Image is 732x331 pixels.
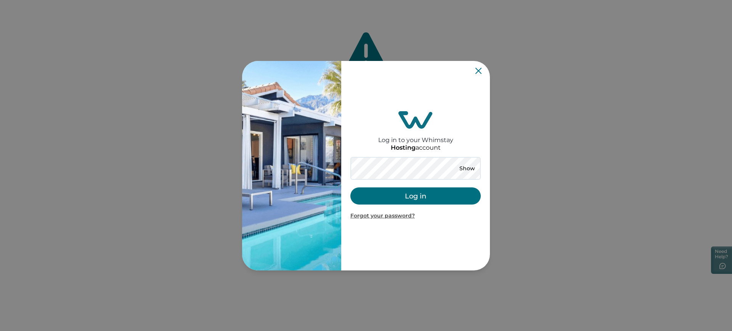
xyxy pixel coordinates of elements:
p: Hosting [391,144,416,152]
p: account [391,144,441,152]
img: login-logo [398,111,433,129]
h2: Log in to your Whimstay [378,129,453,144]
img: auth-banner [242,61,341,270]
button: Show [453,163,481,174]
p: Forgot your password? [350,212,481,220]
button: Log in [350,187,481,205]
button: Close [475,68,482,74]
